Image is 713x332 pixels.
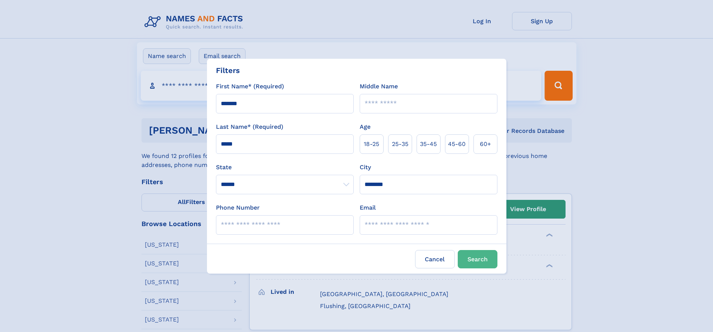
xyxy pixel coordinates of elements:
label: Phone Number [216,203,260,212]
label: Cancel [415,250,455,268]
div: Filters [216,65,240,76]
label: State [216,163,354,172]
label: Email [360,203,376,212]
label: Middle Name [360,82,398,91]
span: 45‑60 [448,140,466,149]
label: City [360,163,371,172]
span: 25‑35 [392,140,408,149]
label: Age [360,122,371,131]
span: 60+ [480,140,491,149]
span: 18‑25 [364,140,379,149]
span: 35‑45 [420,140,437,149]
button: Search [458,250,497,268]
label: Last Name* (Required) [216,122,283,131]
label: First Name* (Required) [216,82,284,91]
